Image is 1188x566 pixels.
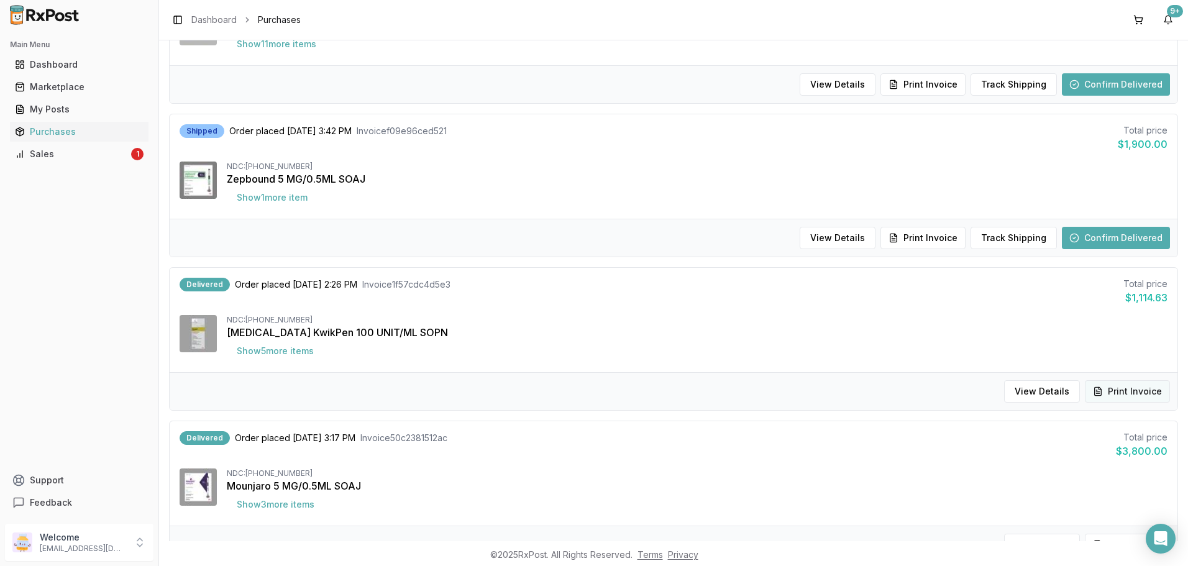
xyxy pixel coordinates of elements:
[40,544,126,554] p: [EMAIL_ADDRESS][DOMAIN_NAME]
[1004,534,1080,556] button: View Details
[180,278,230,291] div: Delivered
[12,532,32,552] img: User avatar
[131,148,144,160] div: 1
[5,99,153,119] button: My Posts
[1167,5,1183,17] div: 9+
[357,125,447,137] span: Invoice f09e96ced521
[227,340,324,362] button: Show5more items
[235,278,357,291] span: Order placed [DATE] 2:26 PM
[971,73,1057,96] button: Track Shipping
[227,186,318,209] button: Show1more item
[880,73,966,96] button: Print Invoice
[360,432,447,444] span: Invoice 50c2381512ac
[15,148,129,160] div: Sales
[5,122,153,142] button: Purchases
[227,171,1167,186] div: Zepbound 5 MG/0.5ML SOAJ
[227,162,1167,171] div: NDC: [PHONE_NUMBER]
[227,325,1167,340] div: [MEDICAL_DATA] KwikPen 100 UNIT/ML SOPN
[227,468,1167,478] div: NDC: [PHONE_NUMBER]
[1116,444,1167,459] div: $3,800.00
[971,227,1057,249] button: Track Shipping
[668,549,698,560] a: Privacy
[880,227,966,249] button: Print Invoice
[800,227,875,249] button: View Details
[10,143,148,165] a: Sales1
[10,40,148,50] h2: Main Menu
[1118,124,1167,137] div: Total price
[1085,534,1170,556] button: Print Invoice
[229,125,352,137] span: Order placed [DATE] 3:42 PM
[10,53,148,76] a: Dashboard
[10,121,148,143] a: Purchases
[800,73,875,96] button: View Details
[1123,290,1167,305] div: $1,114.63
[1062,73,1170,96] button: Confirm Delivered
[227,33,326,55] button: Show11more items
[1116,431,1167,444] div: Total price
[30,496,72,509] span: Feedback
[15,126,144,138] div: Purchases
[180,162,217,199] img: Zepbound 5 MG/0.5ML SOAJ
[5,5,85,25] img: RxPost Logo
[1146,524,1176,554] div: Open Intercom Messenger
[1118,137,1167,152] div: $1,900.00
[362,278,450,291] span: Invoice 1f57cdc4d5e3
[5,77,153,97] button: Marketplace
[258,14,301,26] span: Purchases
[227,493,324,516] button: Show3more items
[191,14,237,26] a: Dashboard
[10,98,148,121] a: My Posts
[227,478,1167,493] div: Mounjaro 5 MG/0.5ML SOAJ
[1158,10,1178,30] button: 9+
[180,124,224,138] div: Shipped
[10,76,148,98] a: Marketplace
[5,491,153,514] button: Feedback
[15,81,144,93] div: Marketplace
[15,103,144,116] div: My Posts
[5,55,153,75] button: Dashboard
[1004,380,1080,403] button: View Details
[40,531,126,544] p: Welcome
[637,549,663,560] a: Terms
[235,432,355,444] span: Order placed [DATE] 3:17 PM
[5,469,153,491] button: Support
[5,144,153,164] button: Sales1
[191,14,301,26] nav: breadcrumb
[15,58,144,71] div: Dashboard
[180,315,217,352] img: Basaglar KwikPen 100 UNIT/ML SOPN
[180,468,217,506] img: Mounjaro 5 MG/0.5ML SOAJ
[180,431,230,445] div: Delivered
[1085,380,1170,403] button: Print Invoice
[227,315,1167,325] div: NDC: [PHONE_NUMBER]
[1123,278,1167,290] div: Total price
[1062,227,1170,249] button: Confirm Delivered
